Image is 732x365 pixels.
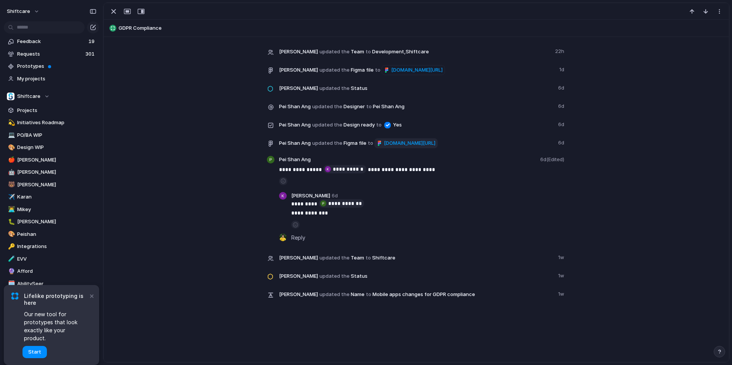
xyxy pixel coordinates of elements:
span: [PERSON_NAME] [279,291,318,298]
span: 1d [559,64,566,74]
a: 🎨Design WIP [4,142,99,153]
button: 💻 [7,131,14,139]
span: Shiftcare [372,254,395,262]
span: 6d [558,101,566,110]
span: [PERSON_NAME] [17,181,96,189]
span: Projects [17,107,96,114]
span: [DOMAIN_NAME][URL] [391,66,443,74]
span: updated the [312,139,342,147]
span: Name Mobile apps changes for GDPR compliance [279,289,554,299]
a: [DOMAIN_NAME][URL] [382,65,445,75]
span: updated the [319,254,350,262]
span: to [366,103,372,110]
button: ✈️ [7,193,14,201]
div: 🍎 [8,155,13,164]
button: 🐻 [7,181,14,189]
span: [DOMAIN_NAME][URL] [384,139,435,147]
span: Team [279,252,554,263]
span: to [366,254,371,262]
span: to [368,139,373,147]
span: updated the [319,291,350,298]
span: [PERSON_NAME] [279,66,318,74]
span: updated the [312,103,342,110]
span: 6d [558,83,566,92]
button: GDPR Compliance [107,22,726,34]
a: 🍎[PERSON_NAME] [4,154,99,166]
div: 🤖 [8,168,13,177]
span: [PERSON_NAME] [279,85,318,92]
a: 🐛[PERSON_NAME] [4,216,99,227]
a: Prototypes [4,61,99,72]
span: updated the [319,66,350,74]
div: 🔮 [8,267,13,276]
span: 1w [558,271,566,280]
button: 🤖 [7,168,14,176]
span: 19 [88,38,96,45]
span: 1w [558,289,566,298]
a: ✈️Karan [4,191,99,203]
div: 🐛 [8,218,13,226]
button: 🎨 [7,144,14,151]
div: 👨‍💻 [8,205,13,214]
a: 🔮Afford [4,266,99,277]
button: shiftcare [3,5,43,18]
span: Prototypes [17,62,96,70]
span: to [366,48,371,56]
span: Pei Shan Ang [279,156,311,163]
span: Requests [17,50,83,58]
span: Lifelike prototyping is here [24,293,88,306]
span: Status [279,83,554,93]
a: My projects [4,73,99,85]
div: 🧪EVV [4,253,99,265]
button: 💫 [7,119,14,126]
span: PO/BA WIP [17,131,96,139]
span: 6d [558,138,566,147]
span: Figma file [279,138,554,148]
a: 🗓️AbilitySeer [4,278,99,290]
button: Shiftcare [4,91,99,102]
span: Peishan [17,231,96,238]
button: 🐛 [7,218,14,226]
span: AbilitySeer [17,280,96,288]
span: [PERSON_NAME] [17,168,96,176]
span: Shiftcare [17,93,40,100]
span: Development , Shiftcare [372,48,429,56]
span: Status [279,271,554,281]
span: [PERSON_NAME] [17,156,96,164]
span: 301 [85,50,96,58]
span: Integrations [17,243,96,250]
span: Mikey [17,206,96,213]
span: to [376,121,382,129]
span: My projects [17,75,96,83]
button: 🗓️ [7,280,14,288]
span: updated the [319,48,350,56]
div: 💫 [8,118,13,127]
span: shiftcare [7,8,30,15]
span: Pei Shan Ang [373,103,405,110]
span: Pei Shan Ang [279,103,311,110]
div: ✈️ [8,193,13,202]
button: 🍎 [7,156,14,164]
span: Team [279,46,551,57]
span: GDPR Compliance [119,24,726,32]
span: Pei Shan Ang [279,121,311,129]
span: Reply [291,233,305,242]
a: 🎨Peishan [4,229,99,240]
button: 👨‍💻 [7,206,14,213]
span: to [375,66,380,74]
span: updated the [319,85,350,92]
button: 🧪 [7,255,14,263]
span: Our new tool for prototypes that look exactly like your product. [24,310,88,342]
div: 💻 [8,131,13,139]
span: EVV [17,255,96,263]
div: 🗓️ [8,279,13,288]
span: [PERSON_NAME] [279,272,318,280]
div: 🐻 [8,180,13,189]
div: 🤖[PERSON_NAME] [4,166,99,178]
button: Dismiss [87,291,96,300]
span: Designer [279,101,554,112]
